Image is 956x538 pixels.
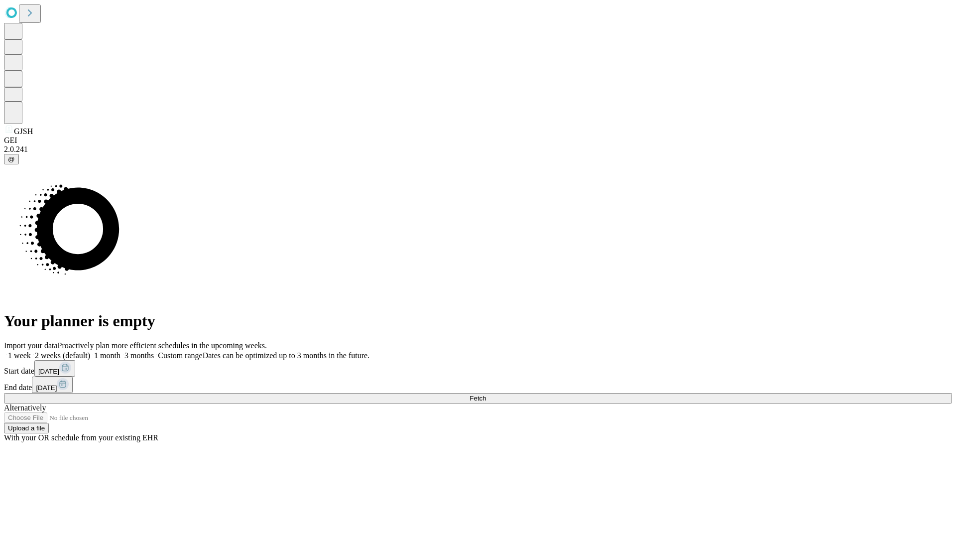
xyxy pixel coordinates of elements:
span: Dates can be optimized up to 3 months in the future. [203,351,369,360]
button: [DATE] [34,360,75,377]
span: Proactively plan more efficient schedules in the upcoming weeks. [58,341,267,350]
div: End date [4,377,952,393]
span: Custom range [158,351,202,360]
span: With your OR schedule from your existing EHR [4,433,158,442]
button: @ [4,154,19,164]
button: Upload a file [4,423,49,433]
span: 1 month [94,351,120,360]
button: Fetch [4,393,952,403]
div: Start date [4,360,952,377]
span: Alternatively [4,403,46,412]
span: 1 week [8,351,31,360]
span: [DATE] [38,368,59,375]
h1: Your planner is empty [4,312,952,330]
button: [DATE] [32,377,73,393]
span: 3 months [124,351,154,360]
div: GEI [4,136,952,145]
span: Fetch [470,395,486,402]
span: @ [8,155,15,163]
span: Import your data [4,341,58,350]
span: GJSH [14,127,33,135]
span: 2 weeks (default) [35,351,90,360]
span: [DATE] [36,384,57,392]
div: 2.0.241 [4,145,952,154]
